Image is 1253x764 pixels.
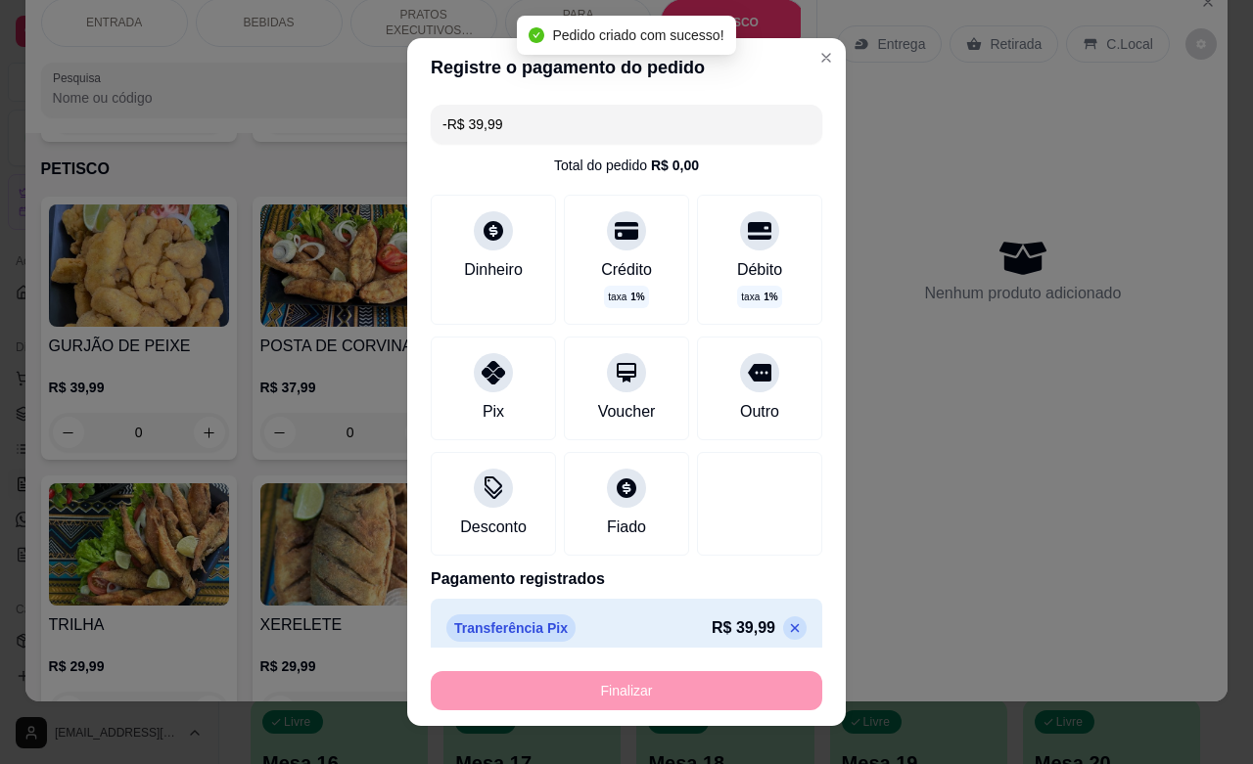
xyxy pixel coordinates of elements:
[529,27,544,43] span: check-circle
[712,616,775,640] p: R$ 39,99
[764,290,777,304] span: 1 %
[607,516,646,539] div: Fiado
[431,567,822,591] p: Pagamento registrados
[741,290,777,304] p: taxa
[483,400,504,424] div: Pix
[651,156,699,175] div: R$ 0,00
[552,27,723,43] span: Pedido criado com sucesso!
[464,258,523,282] div: Dinheiro
[740,400,779,424] div: Outro
[598,400,656,424] div: Voucher
[407,38,846,97] header: Registre o pagamento do pedido
[630,290,644,304] span: 1 %
[554,156,699,175] div: Total do pedido
[608,290,644,304] p: taxa
[446,614,576,642] p: Transferência Pix
[601,258,652,282] div: Crédito
[811,42,842,73] button: Close
[460,516,527,539] div: Desconto
[737,258,782,282] div: Débito
[442,105,811,144] input: Ex.: hambúrguer de cordeiro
